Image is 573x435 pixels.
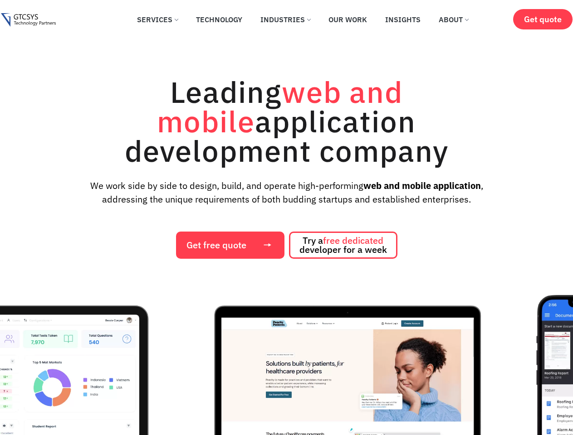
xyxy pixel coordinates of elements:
span: web and mobile [157,72,403,140]
h1: Leading application development company [83,77,491,165]
img: Gtcsys logo [1,13,56,27]
a: Get free quote [176,232,284,259]
span: Try a developer for a week [299,236,387,254]
span: free dedicated [323,234,383,246]
p: We work side by side to design, build, and operate high-performing , addressing the unique requir... [76,179,498,206]
a: About [432,10,475,29]
a: Technology [189,10,249,29]
a: Our Work [322,10,374,29]
a: Insights [378,10,427,29]
a: Industries [254,10,317,29]
strong: web and mobile application [363,179,481,192]
a: Services [130,10,185,29]
span: Get free quote [186,241,246,250]
a: Get quote [513,9,573,29]
a: Try afree dedicated developer for a week [289,232,397,259]
span: Get quote [524,14,562,24]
